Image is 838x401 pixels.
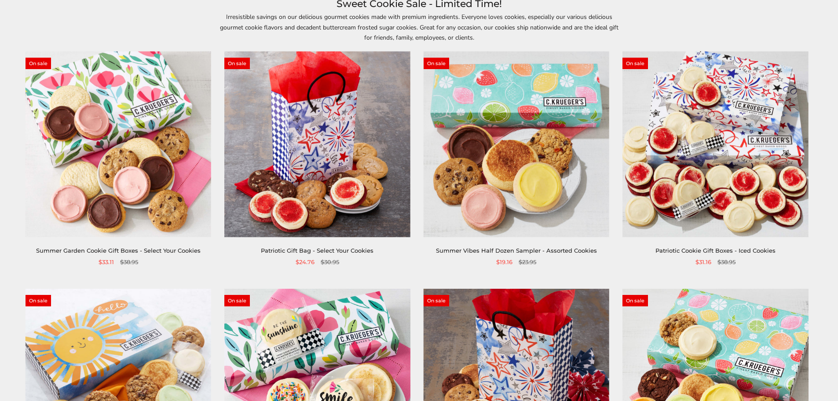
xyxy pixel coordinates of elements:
[99,258,114,267] span: $33.11
[622,52,808,237] img: Patriotic Cookie Gift Boxes - Iced Cookies
[26,58,51,69] span: On sale
[424,52,609,237] img: Summer Vibes Half Dozen Sampler - Assorted Cookies
[436,247,597,254] a: Summer Vibes Half Dozen Sampler - Assorted Cookies
[217,12,622,42] p: Irresistible savings on our delicious gourmet cookies made with premium ingredients. Everyone lov...
[424,295,449,306] span: On sale
[622,58,648,69] span: On sale
[655,247,776,254] a: Patriotic Cookie Gift Boxes - Iced Cookies
[296,258,315,267] span: $24.76
[26,295,51,306] span: On sale
[424,58,449,69] span: On sale
[224,52,410,237] img: Patriotic Gift Bag - Select Your Cookies
[496,258,512,267] span: $19.16
[26,52,211,237] img: Summer Garden Cookie Gift Boxes - Select Your Cookies
[622,295,648,306] span: On sale
[224,58,250,69] span: On sale
[717,258,736,267] span: $38.95
[695,258,711,267] span: $31.16
[7,368,91,394] iframe: Sign Up via Text for Offers
[120,258,138,267] span: $38.95
[519,258,536,267] span: $23.95
[36,247,201,254] a: Summer Garden Cookie Gift Boxes - Select Your Cookies
[224,295,250,306] span: On sale
[321,258,339,267] span: $30.95
[261,247,373,254] a: Patriotic Gift Bag - Select Your Cookies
